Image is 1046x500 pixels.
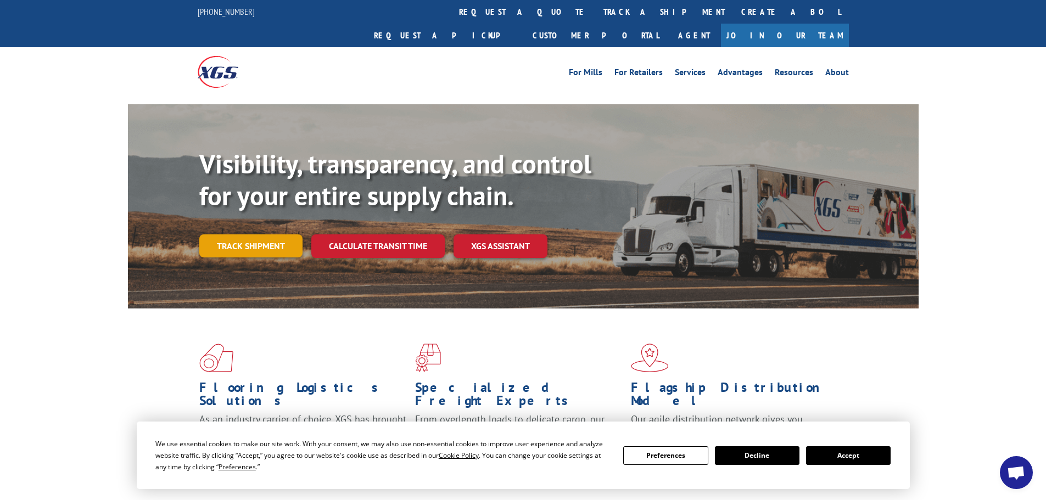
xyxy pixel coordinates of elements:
span: As an industry carrier of choice, XGS has brought innovation and dedication to flooring logistics... [199,413,406,452]
b: Visibility, transparency, and control for your entire supply chain. [199,147,591,212]
button: Decline [715,446,799,465]
a: Request a pickup [366,24,524,47]
a: [PHONE_NUMBER] [198,6,255,17]
a: XGS ASSISTANT [454,234,547,258]
div: We use essential cookies to make our site work. With your consent, we may also use non-essential ... [155,438,610,473]
a: Calculate transit time [311,234,445,258]
div: Open chat [1000,456,1033,489]
a: Resources [775,68,813,80]
span: Cookie Policy [439,451,479,460]
a: Track shipment [199,234,303,257]
a: For Retailers [614,68,663,80]
button: Preferences [623,446,708,465]
h1: Specialized Freight Experts [415,381,623,413]
button: Accept [806,446,891,465]
span: Our agile distribution network gives you nationwide inventory management on demand. [631,413,833,439]
a: Advantages [718,68,763,80]
a: Customer Portal [524,24,667,47]
div: Cookie Consent Prompt [137,422,910,489]
a: About [825,68,849,80]
a: Join Our Team [721,24,849,47]
h1: Flagship Distribution Model [631,381,838,413]
h1: Flooring Logistics Solutions [199,381,407,413]
img: xgs-icon-total-supply-chain-intelligence-red [199,344,233,372]
a: Agent [667,24,721,47]
span: Preferences [219,462,256,471]
a: For Mills [569,68,602,80]
img: xgs-icon-flagship-distribution-model-red [631,344,669,372]
p: From overlength loads to delicate cargo, our experienced staff knows the best way to move your fr... [415,413,623,462]
a: Services [675,68,706,80]
img: xgs-icon-focused-on-flooring-red [415,344,441,372]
